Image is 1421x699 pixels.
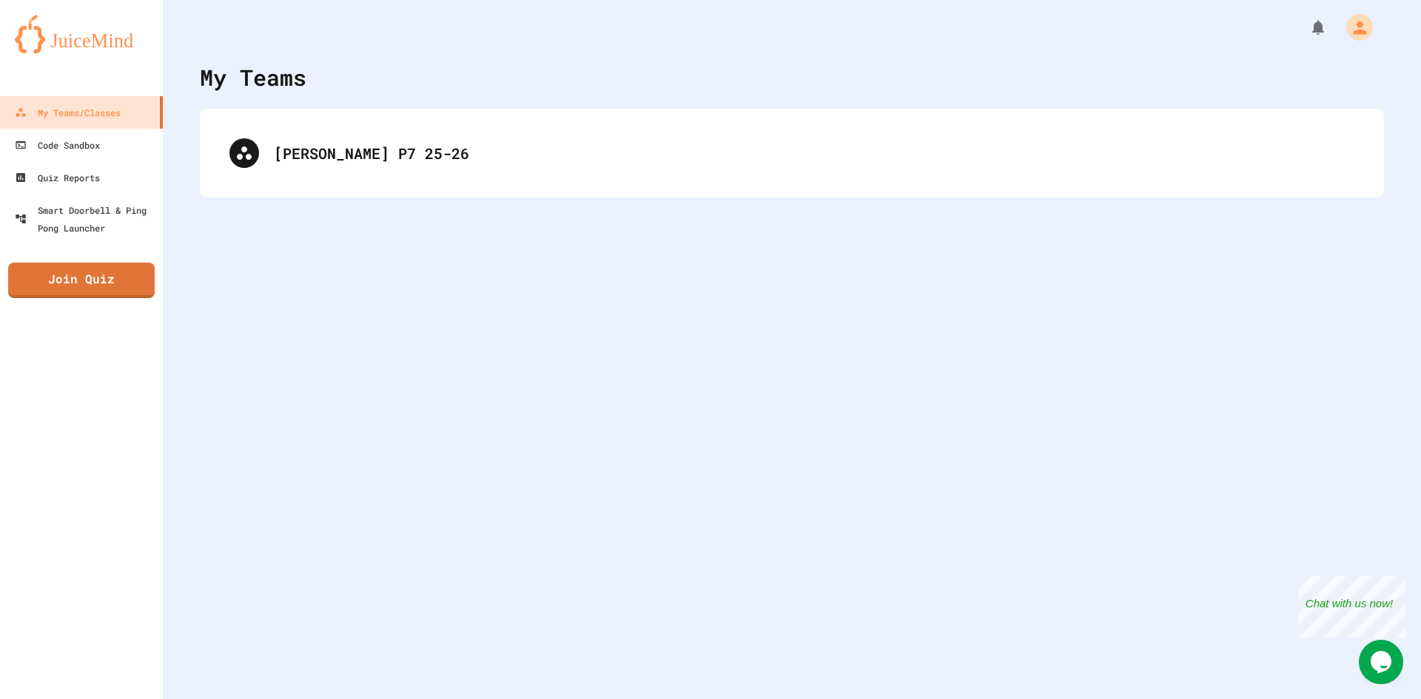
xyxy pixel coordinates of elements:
div: My Account [1331,10,1377,44]
img: logo-orange.svg [15,15,148,53]
div: [PERSON_NAME] P7 25-26 [215,124,1369,183]
div: Smart Doorbell & Ping Pong Launcher [15,201,157,237]
iframe: chat widget [1298,575,1406,638]
div: My Teams [200,61,306,94]
div: My Teams/Classes [15,104,121,121]
div: Code Sandbox [15,136,100,154]
div: My Notifications [1282,15,1331,40]
div: [PERSON_NAME] P7 25-26 [274,142,1354,164]
a: Join Quiz [8,263,155,298]
div: Quiz Reports [15,169,100,186]
iframe: chat widget [1359,640,1406,684]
